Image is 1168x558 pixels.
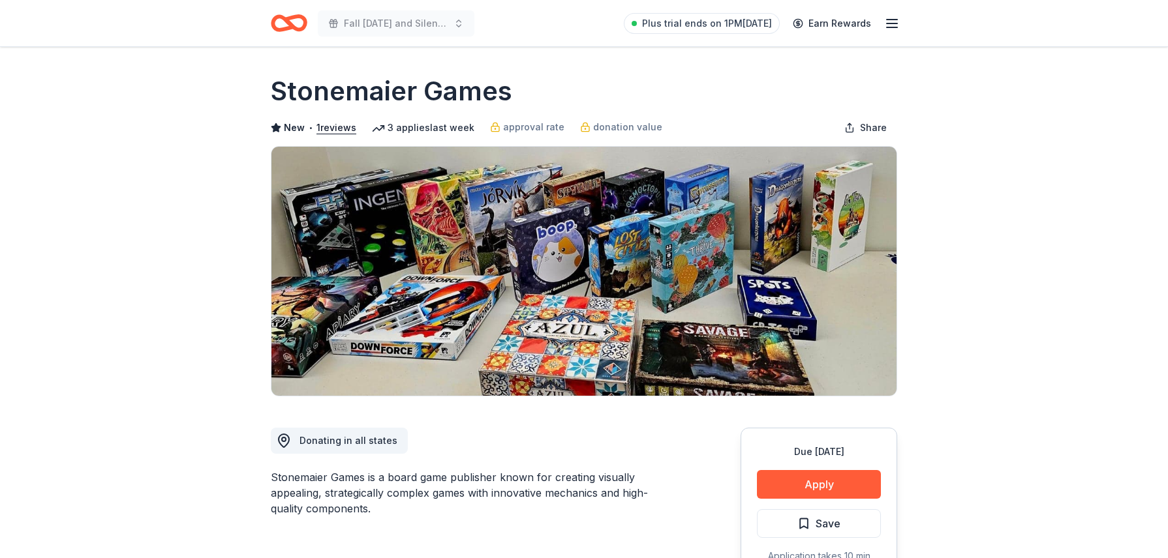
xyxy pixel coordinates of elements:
span: Fall [DATE] and Silent Auction Fundraiser [344,16,448,31]
h1: Stonemaier Games [271,73,512,110]
span: Plus trial ends on 1PM[DATE] [642,16,772,31]
span: Save [816,515,840,532]
a: Home [271,8,307,38]
button: Apply [757,470,881,499]
button: Fall [DATE] and Silent Auction Fundraiser [318,10,474,37]
span: approval rate [503,119,564,135]
span: donation value [593,119,662,135]
a: approval rate [490,119,564,135]
span: • [309,123,313,133]
button: Share [834,115,897,141]
span: New [284,120,305,136]
button: 1reviews [316,120,356,136]
a: Plus trial ends on 1PM[DATE] [624,13,780,34]
span: Donating in all states [300,435,397,446]
div: 3 applies last week [372,120,474,136]
span: Share [860,120,887,136]
a: donation value [580,119,662,135]
img: Image for Stonemaier Games [271,147,897,396]
button: Save [757,509,881,538]
div: Due [DATE] [757,444,881,460]
a: Earn Rewards [785,12,879,35]
div: Stonemaier Games is a board game publisher known for creating visually appealing, strategically c... [271,469,678,516]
